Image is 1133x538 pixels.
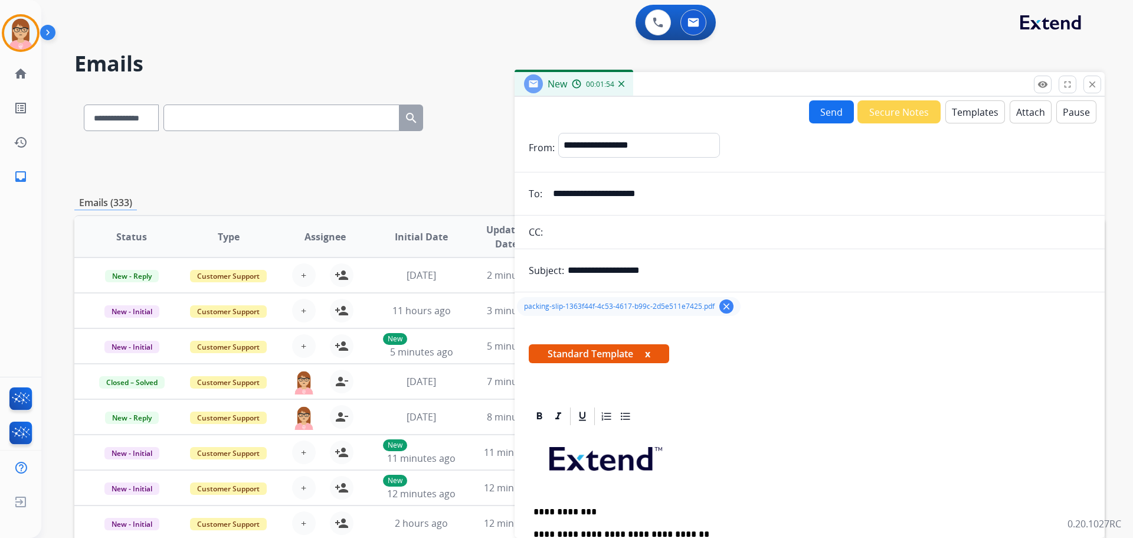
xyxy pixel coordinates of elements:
[335,445,349,459] mat-icon: person_add
[531,407,548,425] div: Bold
[484,481,552,494] span: 12 minutes ago
[301,516,306,530] span: +
[387,487,456,500] span: 12 minutes ago
[301,445,306,459] span: +
[335,268,349,282] mat-icon: person_add
[487,410,550,423] span: 8 minutes ago
[1087,79,1098,90] mat-icon: close
[190,518,267,530] span: Customer Support
[529,344,669,363] span: Standard Template
[529,225,543,239] p: CC:
[104,305,159,318] span: New - Initial
[292,370,316,394] img: agent-avatar
[335,410,349,424] mat-icon: person_remove
[190,305,267,318] span: Customer Support
[1067,517,1121,531] p: 0.20.1027RC
[301,268,306,282] span: +
[487,375,550,388] span: 7 minutes ago
[190,341,267,353] span: Customer Support
[116,230,147,244] span: Status
[105,412,159,424] span: New - Reply
[335,516,349,530] mat-icon: person_add
[104,447,159,459] span: New - Initial
[292,334,316,358] button: +
[586,80,614,89] span: 00:01:54
[292,511,316,535] button: +
[190,270,267,282] span: Customer Support
[292,299,316,322] button: +
[390,345,453,358] span: 5 minutes ago
[105,270,159,282] span: New - Reply
[14,135,28,149] mat-icon: history
[487,304,550,317] span: 3 minutes ago
[383,475,407,487] p: New
[301,304,306,318] span: +
[529,187,542,201] p: To:
[383,333,407,345] p: New
[14,101,28,115] mat-icon: list_alt
[487,269,550,282] span: 2 minutes ago
[1010,100,1052,123] button: Attach
[292,263,316,287] button: +
[809,100,854,123] button: Send
[529,263,564,278] p: Subject:
[304,230,346,244] span: Assignee
[292,441,316,464] button: +
[292,405,316,430] img: agent-avatar
[480,223,533,251] span: Updated Date
[395,517,448,530] span: 2 hours ago
[104,482,159,495] span: New - Initial
[1056,100,1096,123] button: Pause
[301,339,306,353] span: +
[857,100,941,123] button: Secure Notes
[104,341,159,353] span: New - Initial
[99,376,165,389] span: Closed – Solved
[1037,79,1048,90] mat-icon: remove_red_eye
[548,77,567,90] span: New
[395,230,448,244] span: Initial Date
[4,17,37,50] img: avatar
[14,67,28,81] mat-icon: home
[487,340,550,353] span: 5 minutes ago
[292,476,316,500] button: +
[945,100,1005,123] button: Templates
[529,141,555,155] p: From:
[721,301,732,312] mat-icon: clear
[407,410,436,423] span: [DATE]
[14,169,28,184] mat-icon: inbox
[404,111,418,125] mat-icon: search
[104,518,159,530] span: New - Initial
[1062,79,1073,90] mat-icon: fullscreen
[484,517,552,530] span: 12 minutes ago
[598,407,615,425] div: Ordered List
[387,452,456,465] span: 11 minutes ago
[190,376,267,389] span: Customer Support
[645,347,650,361] button: x
[407,269,436,282] span: [DATE]
[335,339,349,353] mat-icon: person_add
[335,374,349,389] mat-icon: person_remove
[190,447,267,459] span: Customer Support
[301,481,306,495] span: +
[383,439,407,451] p: New
[484,446,552,459] span: 11 minutes ago
[407,375,436,388] span: [DATE]
[335,304,349,318] mat-icon: person_add
[574,407,591,425] div: Underline
[190,482,267,495] span: Customer Support
[524,302,715,311] span: packing-slip-1363f44f-4c53-4617-b99c-2d5e511e7425.pdf
[392,304,451,317] span: 11 hours ago
[549,407,567,425] div: Italic
[335,481,349,495] mat-icon: person_add
[190,412,267,424] span: Customer Support
[218,230,240,244] span: Type
[74,195,137,210] p: Emails (333)
[74,52,1105,76] h2: Emails
[617,407,634,425] div: Bullet List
